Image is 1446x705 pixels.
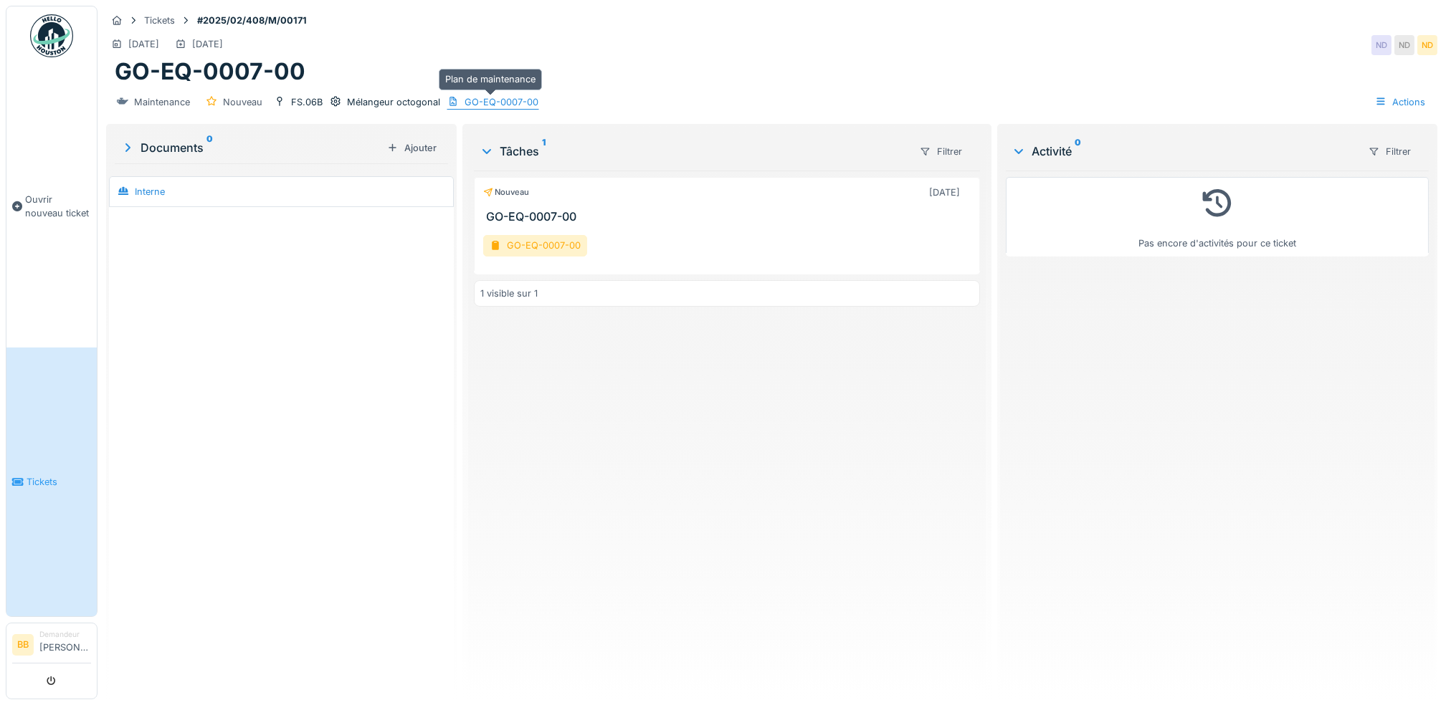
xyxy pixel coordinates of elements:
[1371,35,1392,55] div: ND
[439,69,542,90] div: Plan de maintenance
[134,95,190,109] div: Maintenance
[6,65,97,347] a: Ouvrir nouveau ticket
[480,287,538,300] div: 1 visible sur 1
[381,138,442,158] div: Ajouter
[913,141,969,162] div: Filtrer
[25,193,91,220] span: Ouvrir nouveau ticket
[929,186,960,199] div: [DATE]
[115,58,305,85] h1: GO-EQ-0007-00
[12,629,91,663] a: BB Demandeur[PERSON_NAME]
[39,629,91,640] div: Demandeur
[135,185,165,198] div: Interne
[30,14,73,57] img: Badge_color-CXgf-gQk.svg
[465,95,538,109] div: GO-EQ-0007-00
[1369,92,1432,112] div: Actions
[12,634,34,656] li: BB
[480,143,908,160] div: Tâches
[1362,141,1417,162] div: Filtrer
[206,139,213,156] sup: 0
[347,95,440,109] div: Mélangeur octogonal
[542,143,546,160] sup: 1
[1394,35,1414,55] div: ND
[120,139,381,156] div: Documents
[144,14,175,27] div: Tickets
[191,14,313,27] strong: #2025/02/408/M/00171
[483,186,529,198] div: Nouveau
[27,475,91,489] span: Tickets
[192,37,223,51] div: [DATE]
[223,95,262,109] div: Nouveau
[128,37,159,51] div: [DATE]
[483,235,587,256] div: GO-EQ-0007-00
[1012,143,1356,160] div: Activité
[1075,143,1081,160] sup: 0
[1417,35,1437,55] div: ND
[291,95,323,109] div: FS.06B
[6,347,97,616] a: Tickets
[486,210,974,224] h3: GO-EQ-0007-00
[1015,183,1419,250] div: Pas encore d'activités pour ce ticket
[39,629,91,660] li: [PERSON_NAME]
